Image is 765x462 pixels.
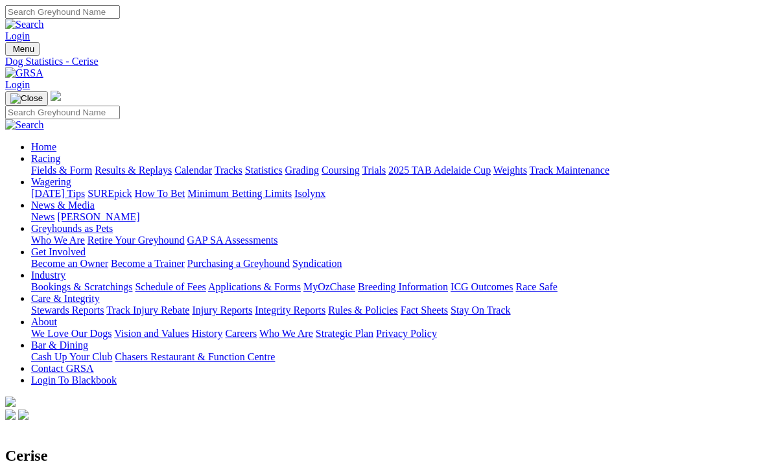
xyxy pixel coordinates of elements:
a: Breeding Information [358,281,448,292]
a: Greyhounds as Pets [31,223,113,234]
img: logo-grsa-white.png [5,397,16,407]
a: Become an Owner [31,258,108,269]
div: Care & Integrity [31,305,760,316]
a: Track Maintenance [530,165,609,176]
a: Fact Sheets [401,305,448,316]
a: Login [5,30,30,41]
a: Results & Replays [95,165,172,176]
a: Become a Trainer [111,258,185,269]
a: Login To Blackbook [31,375,117,386]
a: Retire Your Greyhound [88,235,185,246]
img: Search [5,119,44,131]
a: Get Involved [31,246,86,257]
a: Statistics [245,165,283,176]
a: Trials [362,165,386,176]
a: Racing [31,153,60,164]
a: Bookings & Scratchings [31,281,132,292]
div: News & Media [31,211,760,223]
span: Menu [13,44,34,54]
a: Integrity Reports [255,305,325,316]
a: Stay On Track [451,305,510,316]
a: Purchasing a Greyhound [187,258,290,269]
div: Wagering [31,188,760,200]
a: News [31,211,54,222]
a: Rules & Policies [328,305,398,316]
a: [DATE] Tips [31,188,85,199]
a: About [31,316,57,327]
img: twitter.svg [18,410,29,420]
a: Stewards Reports [31,305,104,316]
a: Contact GRSA [31,363,93,374]
a: MyOzChase [303,281,355,292]
a: Privacy Policy [376,328,437,339]
a: Vision and Values [114,328,189,339]
div: Industry [31,281,760,293]
a: Fields & Form [31,165,92,176]
input: Search [5,106,120,119]
a: Strategic Plan [316,328,373,339]
button: Toggle navigation [5,42,40,56]
a: Careers [225,328,257,339]
img: Close [10,93,43,104]
a: Home [31,141,56,152]
a: GAP SA Assessments [187,235,278,246]
a: Cash Up Your Club [31,351,112,362]
a: Weights [493,165,527,176]
a: Who We Are [31,235,85,246]
a: We Love Our Dogs [31,328,112,339]
a: Minimum Betting Limits [187,188,292,199]
img: GRSA [5,67,43,79]
a: Tracks [215,165,242,176]
img: facebook.svg [5,410,16,420]
div: Get Involved [31,258,760,270]
a: Industry [31,270,65,281]
a: Injury Reports [192,305,252,316]
a: Grading [285,165,319,176]
a: Isolynx [294,188,325,199]
a: Wagering [31,176,71,187]
a: Schedule of Fees [135,281,206,292]
a: Chasers Restaurant & Function Centre [115,351,275,362]
a: Bar & Dining [31,340,88,351]
a: Syndication [292,258,342,269]
a: SUREpick [88,188,132,199]
div: Racing [31,165,760,176]
img: logo-grsa-white.png [51,91,61,101]
a: Coursing [322,165,360,176]
a: Applications & Forms [208,281,301,292]
a: Calendar [174,165,212,176]
a: Who We Are [259,328,313,339]
a: Track Injury Rebate [106,305,189,316]
div: About [31,328,760,340]
a: News & Media [31,200,95,211]
a: [PERSON_NAME] [57,211,139,222]
a: History [191,328,222,339]
div: Bar & Dining [31,351,760,363]
a: How To Bet [135,188,185,199]
a: Login [5,79,30,90]
a: 2025 TAB Adelaide Cup [388,165,491,176]
input: Search [5,5,120,19]
a: Care & Integrity [31,293,100,304]
a: Dog Statistics - Cerise [5,56,760,67]
div: Greyhounds as Pets [31,235,760,246]
a: Race Safe [515,281,557,292]
a: ICG Outcomes [451,281,513,292]
button: Toggle navigation [5,91,48,106]
img: Search [5,19,44,30]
